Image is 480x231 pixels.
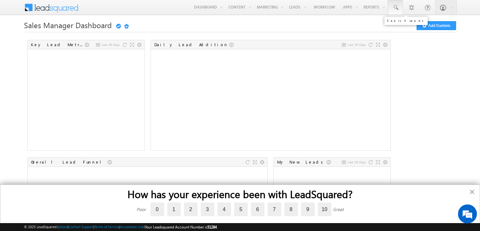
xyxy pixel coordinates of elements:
[102,42,120,47] span: Last 30 Days
[31,159,108,165] div: Overall Lead Funnel
[469,187,475,197] button: Close
[24,224,217,230] span: © 2025 LeadSquared | | | | |
[301,203,315,216] label: 9
[154,42,229,47] div: Daily Lead Addition
[145,225,217,229] span: Your Leadsquared Account Number is
[268,203,281,216] label: 7
[333,206,344,212] div: Great
[234,203,248,216] label: 5
[284,203,298,216] label: 8
[167,203,181,216] label: 1
[13,188,467,200] h2: How has your experience been with LeadSquared?
[68,225,93,229] a: Contact Support
[94,225,119,229] a: Terms of Service
[137,206,146,212] div: Poor
[347,42,365,47] span: Last 30 Days
[387,19,425,22] div: Search Leads
[151,203,164,216] label: 0
[251,203,264,216] label: 6
[120,225,144,229] a: Acceptable Use
[24,20,112,30] span: Sales Manager Dashboard
[31,42,85,47] div: Key Lead Metrics
[58,225,68,229] a: About
[347,159,365,165] span: Last 10 Days
[318,203,331,216] label: 10
[201,203,214,216] label: 3
[184,203,198,216] label: 2
[207,225,217,229] span: 51284
[417,21,456,30] button: Add Dashlets
[277,159,327,165] div: My New Leads
[217,203,231,216] label: 4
